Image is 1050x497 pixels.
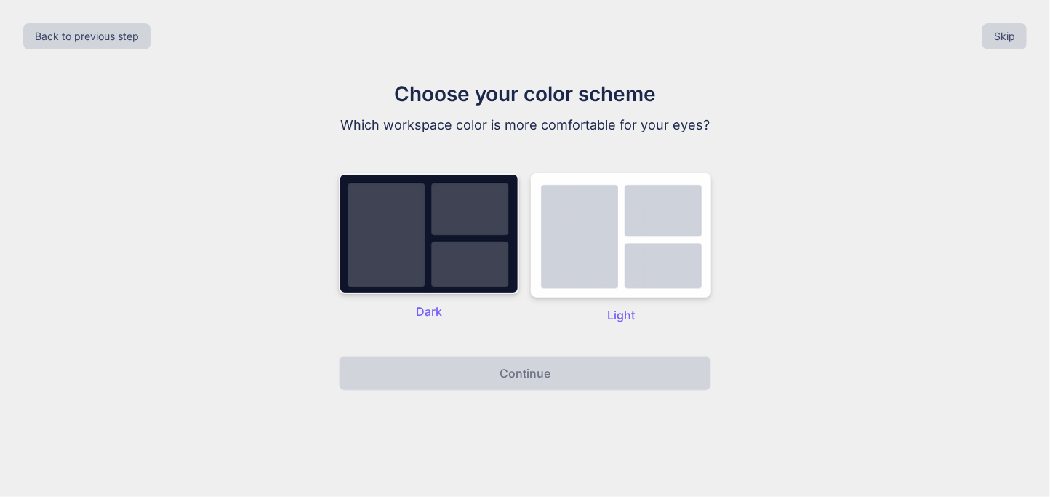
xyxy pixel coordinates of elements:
[531,173,711,298] img: dark
[339,356,711,391] button: Continue
[531,306,711,324] p: Light
[281,79,769,109] h1: Choose your color scheme
[339,303,519,320] p: Dark
[339,173,519,294] img: dark
[23,23,151,49] button: Back to previous step
[500,365,550,382] p: Continue
[281,115,769,135] p: Which workspace color is more comfortable for your eyes?
[982,23,1027,49] button: Skip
